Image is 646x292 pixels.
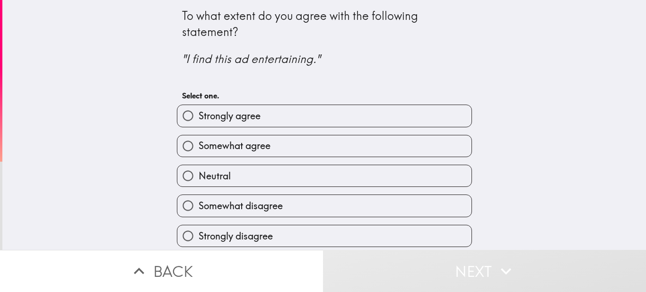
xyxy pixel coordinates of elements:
span: Somewhat agree [199,139,271,152]
span: Strongly agree [199,109,261,123]
i: "I find this ad entertaining." [182,52,320,66]
button: Somewhat disagree [177,195,471,216]
button: Next [323,250,646,292]
button: Neutral [177,165,471,186]
button: Strongly disagree [177,225,471,247]
div: To what extent do you agree with the following statement? [182,8,467,67]
span: Strongly disagree [199,230,273,243]
span: Somewhat disagree [199,199,283,212]
span: Neutral [199,169,231,183]
button: Somewhat agree [177,135,471,157]
button: Strongly agree [177,105,471,126]
h6: Select one. [182,90,467,101]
